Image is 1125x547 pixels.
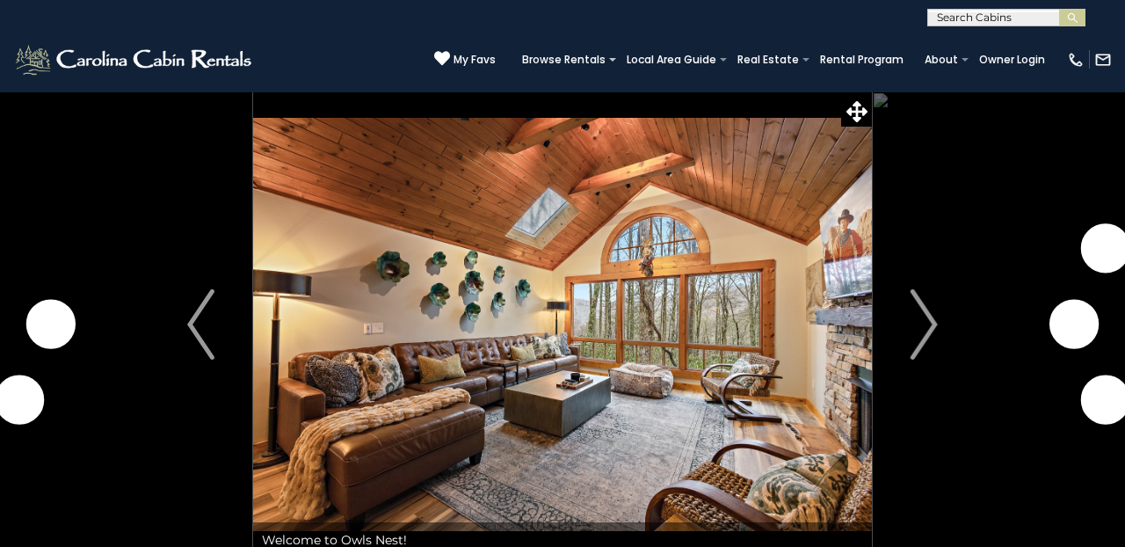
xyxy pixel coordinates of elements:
[970,47,1054,72] a: Owner Login
[513,47,614,72] a: Browse Rentals
[911,289,937,360] img: arrow
[811,47,912,72] a: Rental Program
[618,47,725,72] a: Local Area Guide
[187,289,214,360] img: arrow
[1067,51,1085,69] img: phone-regular-white.png
[454,52,496,68] span: My Favs
[13,42,257,77] img: White-1-2.png
[916,47,967,72] a: About
[1094,51,1112,69] img: mail-regular-white.png
[729,47,808,72] a: Real Estate
[434,50,496,69] a: My Favs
